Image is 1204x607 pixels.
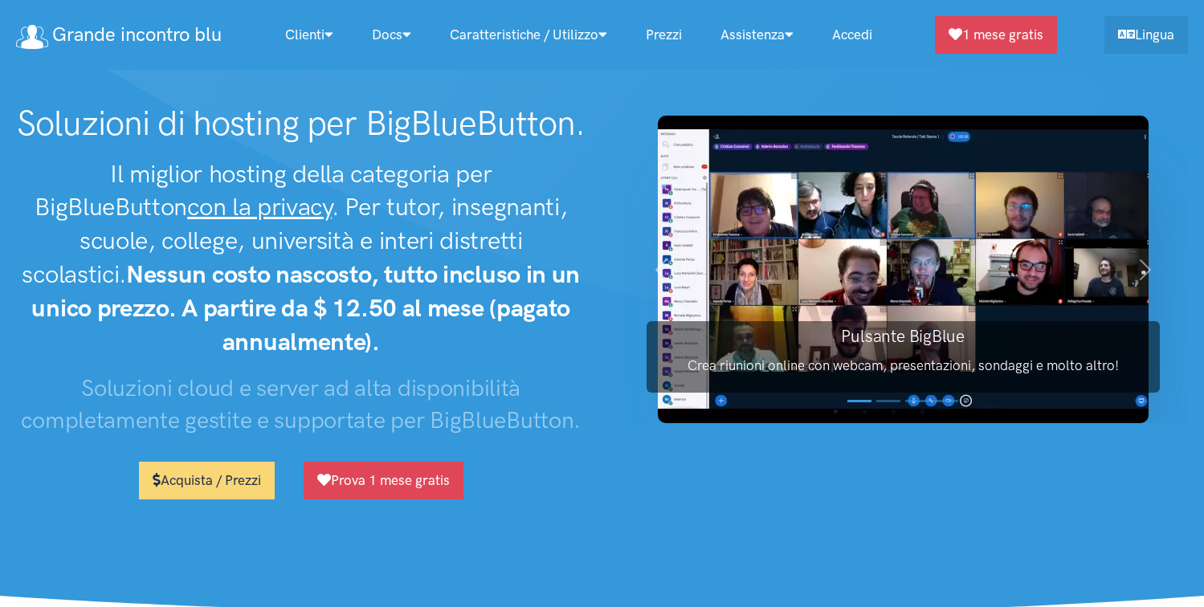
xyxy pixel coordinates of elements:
[658,116,1149,423] img: Schermata del pulsante BigBlue
[16,372,586,437] h3: Soluzioni cloud e server ad alta disponibilità completamente gestite e supportate per BigBlueButton.
[1104,16,1188,54] a: Lingua
[31,259,580,356] strong: Nessun costo nascosto, tutto incluso in un unico prezzo. A partire da $ 12.50 al mese (pagato ann...
[16,18,222,52] a: Grande incontro blu
[935,16,1057,54] a: 1 mese gratis
[266,18,353,52] a: Clienti
[187,192,332,222] u: con la privacy
[431,18,626,52] a: Caratteristiche / Utilizzo
[626,18,701,52] a: Prezzi
[304,462,463,499] a: Prova 1 mese gratis
[16,103,586,145] h1: Soluzioni di hosting per BigBlueButton.
[16,157,586,359] h2: Il miglior hosting della categoria per BigBlueButton . Per tutor, insegnanti, scuole, college, un...
[813,18,892,52] a: Accedi
[353,18,431,52] a: Docs
[16,25,48,49] img: logo
[647,355,1160,377] p: Crea riunioni online con webcam, presentazioni, sondaggi e molto altro!
[139,462,275,499] a: Acquista / Prezzi
[701,18,813,52] a: Assistenza
[647,324,1160,348] h3: Pulsante BigBlue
